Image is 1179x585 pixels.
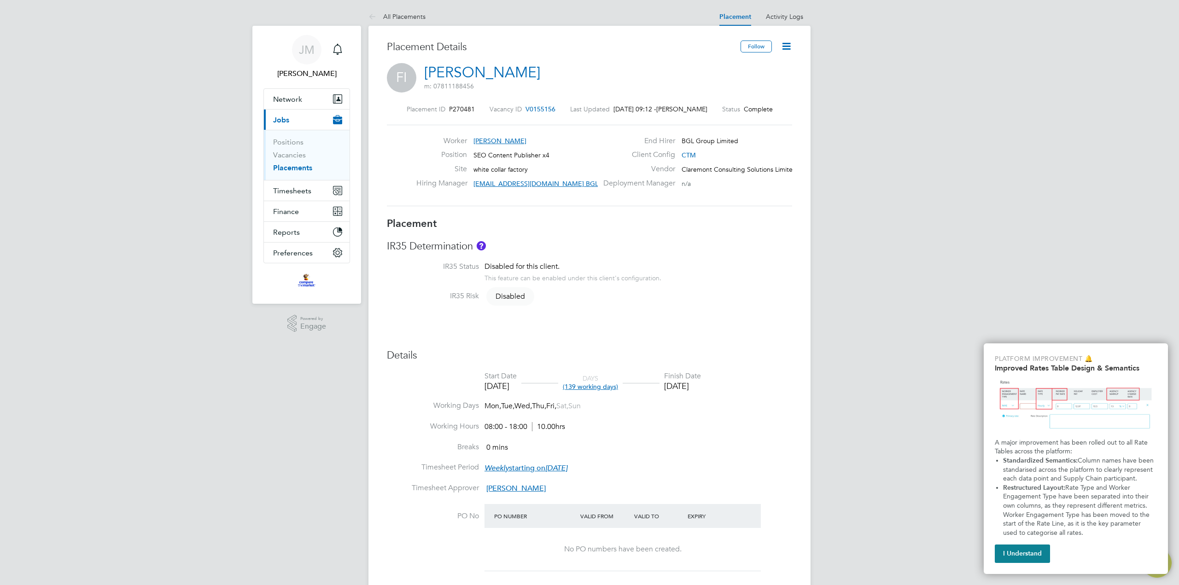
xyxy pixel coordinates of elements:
[1003,484,1151,537] span: Rate Type and Worker Engagement Type have been separated into their own columns, as they represen...
[424,82,474,90] span: m: 07811188456
[685,508,739,524] div: Expiry
[995,364,1157,372] h2: Improved Rates Table Design & Semantics
[744,105,773,113] span: Complete
[556,401,568,411] span: Sat,
[387,349,792,362] h3: Details
[682,137,738,145] span: BGL Group Limited
[263,68,350,79] span: Jodie Mattei
[387,401,479,411] label: Working Days
[387,217,437,230] b: Placement
[598,179,675,188] label: Deployment Manager
[578,508,632,524] div: Valid From
[273,151,306,159] a: Vacancies
[532,401,546,411] span: Thu,
[387,262,479,272] label: IR35 Status
[664,371,701,381] div: Finish Date
[368,12,426,21] a: All Placements
[300,323,326,330] span: Engage
[525,105,555,113] span: V0155156
[407,105,445,113] label: Placement ID
[598,164,675,174] label: Vendor
[473,180,618,188] span: [EMAIL_ADDRESS][DOMAIN_NAME] BGL@cla…
[995,376,1157,434] img: Updated Rates Table Design & Semantics
[995,438,1157,456] p: A major improvement has been rolled out to all Rate Tables across the platform:
[995,354,1157,364] p: Platform Improvement 🔔
[473,151,549,159] span: SEO Content Publisher x4
[484,272,661,282] div: This feature can be enabled under this client's configuration.
[1003,484,1065,492] strong: Restructured Layout:
[501,401,514,411] span: Tue,
[387,240,792,253] h3: IR35 Determination
[722,105,740,113] label: Status
[473,137,526,145] span: [PERSON_NAME]
[546,401,556,411] span: Fri,
[273,228,300,237] span: Reports
[484,463,567,473] span: starting on
[741,41,772,52] button: Follow
[558,374,623,391] div: DAYS
[484,371,517,381] div: Start Date
[492,508,578,524] div: PO Number
[545,463,567,473] em: [DATE]
[1003,457,1078,464] strong: Standardized Semantics:
[387,63,416,93] span: FI
[298,272,315,287] img: bglgroup-logo-retina.png
[387,291,479,301] label: IR35 Risk
[273,138,304,146] a: Positions
[494,544,752,554] div: No PO numbers have been created.
[387,422,479,431] label: Working Hours
[719,13,751,21] a: Placement
[514,401,532,411] span: Wed,
[273,95,302,104] span: Network
[299,44,315,56] span: JM
[1003,457,1156,482] span: Column names have been standarised across the platform to clearly represent each data point and S...
[273,186,311,195] span: Timesheets
[387,41,734,54] h3: Placement Details
[263,35,350,79] a: Go to account details
[570,105,610,113] label: Last Updated
[664,381,701,391] div: [DATE]
[486,287,534,306] span: Disabled
[484,262,560,271] span: Disabled for this client.
[563,382,618,391] span: (139 working days)
[449,105,475,113] span: P270481
[387,442,479,452] label: Breaks
[273,249,313,257] span: Preferences
[424,64,540,81] a: [PERSON_NAME]
[263,272,350,287] a: Go to home page
[486,443,508,452] span: 0 mins
[273,116,289,124] span: Jobs
[416,179,467,188] label: Hiring Manager
[598,150,675,160] label: Client Config
[477,241,486,250] button: About IR35
[484,422,565,432] div: 08:00 - 18:00
[416,136,467,146] label: Worker
[682,165,797,174] span: Claremont Consulting Solutions Limited
[300,315,326,323] span: Powered by
[995,544,1050,563] button: I Understand
[484,401,501,411] span: Mon,
[682,151,696,159] span: CTM
[484,463,509,473] em: Weekly
[490,105,522,113] label: Vacancy ID
[484,381,517,391] div: [DATE]
[598,136,675,146] label: End Hirer
[682,180,691,188] span: n/a
[252,26,361,304] nav: Main navigation
[632,508,686,524] div: Valid To
[387,463,479,472] label: Timesheet Period
[473,165,528,174] span: white collar factory
[568,401,581,411] span: Sun
[273,207,299,216] span: Finance
[387,511,479,521] label: PO No
[416,164,467,174] label: Site
[416,150,467,160] label: Position
[656,105,707,113] span: [PERSON_NAME]
[613,105,656,113] span: [DATE] 09:12 -
[486,484,546,493] span: [PERSON_NAME]
[532,422,565,431] span: 10.00hrs
[387,483,479,493] label: Timesheet Approver
[273,163,312,172] a: Placements
[766,12,803,21] a: Activity Logs
[984,343,1168,574] div: Improved Rate Table Semantics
